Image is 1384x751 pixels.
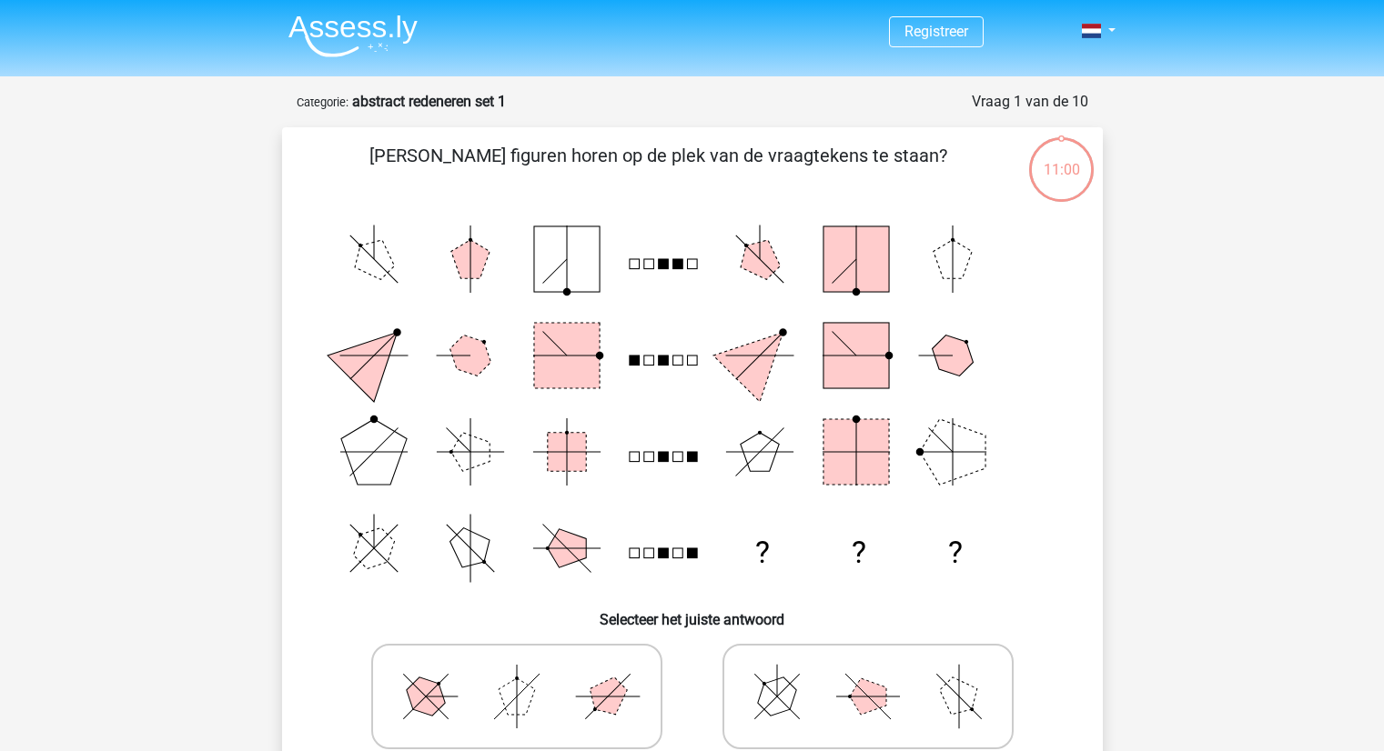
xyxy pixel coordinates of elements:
text: ? [948,535,963,570]
h6: Selecteer het juiste antwoord [311,596,1074,628]
a: Registreer [904,23,968,40]
p: [PERSON_NAME] figuren horen op de plek van de vraagtekens te staan? [311,142,1005,196]
text: ? [851,535,865,570]
small: Categorie: [297,95,349,109]
div: Vraag 1 van de 10 [972,91,1088,113]
img: Assessly [288,15,418,57]
strong: abstract redeneren set 1 [352,93,506,110]
div: 11:00 [1027,135,1096,181]
text: ? [754,535,769,570]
